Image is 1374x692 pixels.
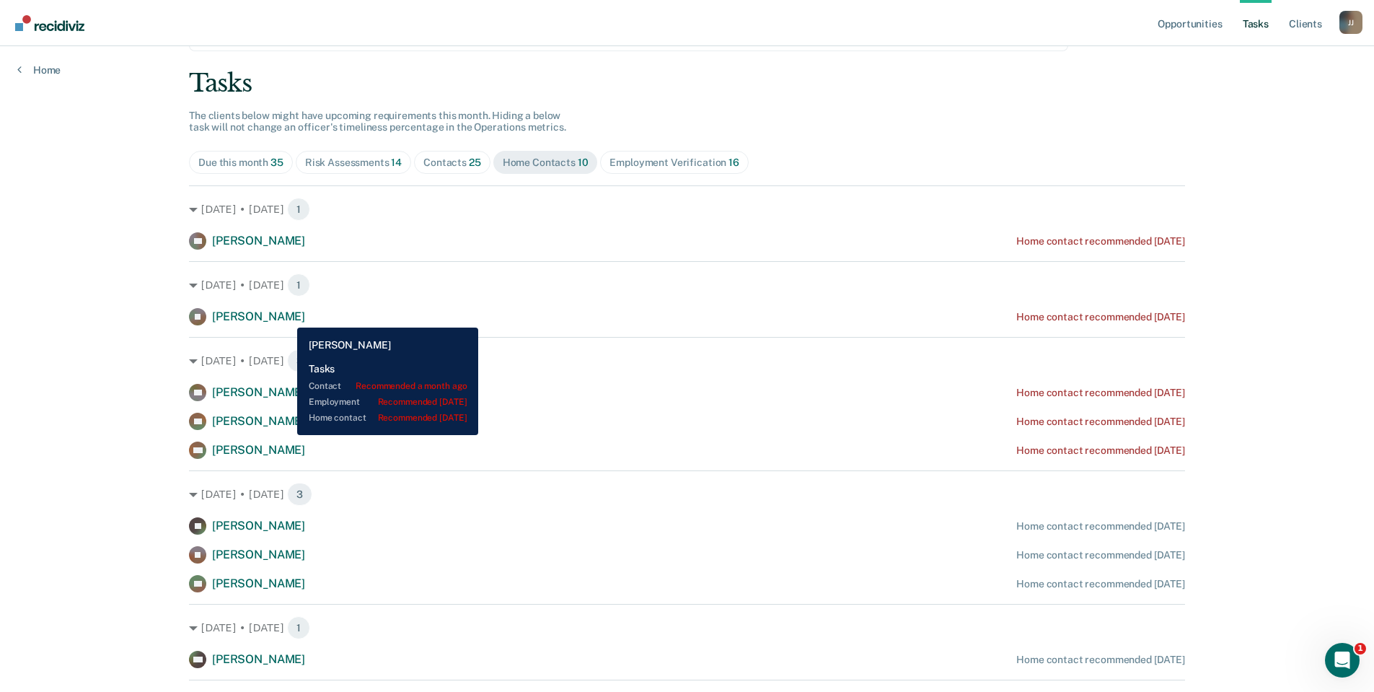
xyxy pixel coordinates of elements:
[189,198,1185,221] div: [DATE] • [DATE] 1
[212,310,305,323] span: [PERSON_NAME]
[189,349,1185,372] div: [DATE] • [DATE] 3
[1016,578,1185,590] div: Home contact recommended [DATE]
[1016,387,1185,399] div: Home contact recommended [DATE]
[212,652,305,666] span: [PERSON_NAME]
[1016,235,1185,248] div: Home contact recommended [DATE]
[212,519,305,533] span: [PERSON_NAME]
[1016,416,1185,428] div: Home contact recommended [DATE]
[212,414,305,428] span: [PERSON_NAME]
[1016,311,1185,323] div: Home contact recommended [DATE]
[1016,654,1185,666] div: Home contact recommended [DATE]
[270,157,283,168] span: 35
[287,349,312,372] span: 3
[1339,11,1362,34] div: J J
[15,15,84,31] img: Recidiviz
[1016,520,1185,533] div: Home contact recommended [DATE]
[189,483,1185,506] div: [DATE] • [DATE] 3
[1016,444,1185,457] div: Home contact recommended [DATE]
[287,483,312,506] span: 3
[189,273,1185,297] div: [DATE] • [DATE] 1
[189,110,566,133] span: The clients below might have upcoming requirements this month. Hiding a below task will not chang...
[287,198,310,221] span: 1
[189,69,1185,98] div: Tasks
[1325,643,1360,678] iframe: Intercom live chat
[212,234,305,248] span: [PERSON_NAME]
[212,548,305,561] span: [PERSON_NAME]
[17,63,61,76] a: Home
[212,385,305,399] span: [PERSON_NAME]
[578,157,589,168] span: 10
[189,616,1185,639] div: [DATE] • [DATE] 1
[198,157,283,169] div: Due this month
[212,443,305,457] span: [PERSON_NAME]
[287,273,310,297] span: 1
[1016,549,1185,561] div: Home contact recommended [DATE]
[305,157,402,169] div: Risk Assessments
[212,577,305,590] span: [PERSON_NAME]
[469,157,481,168] span: 25
[1355,643,1366,654] span: 1
[1339,11,1362,34] button: Profile dropdown button
[609,157,739,169] div: Employment Verification
[503,157,589,169] div: Home Contacts
[728,157,739,168] span: 16
[423,157,481,169] div: Contacts
[287,616,310,639] span: 1
[391,157,402,168] span: 14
